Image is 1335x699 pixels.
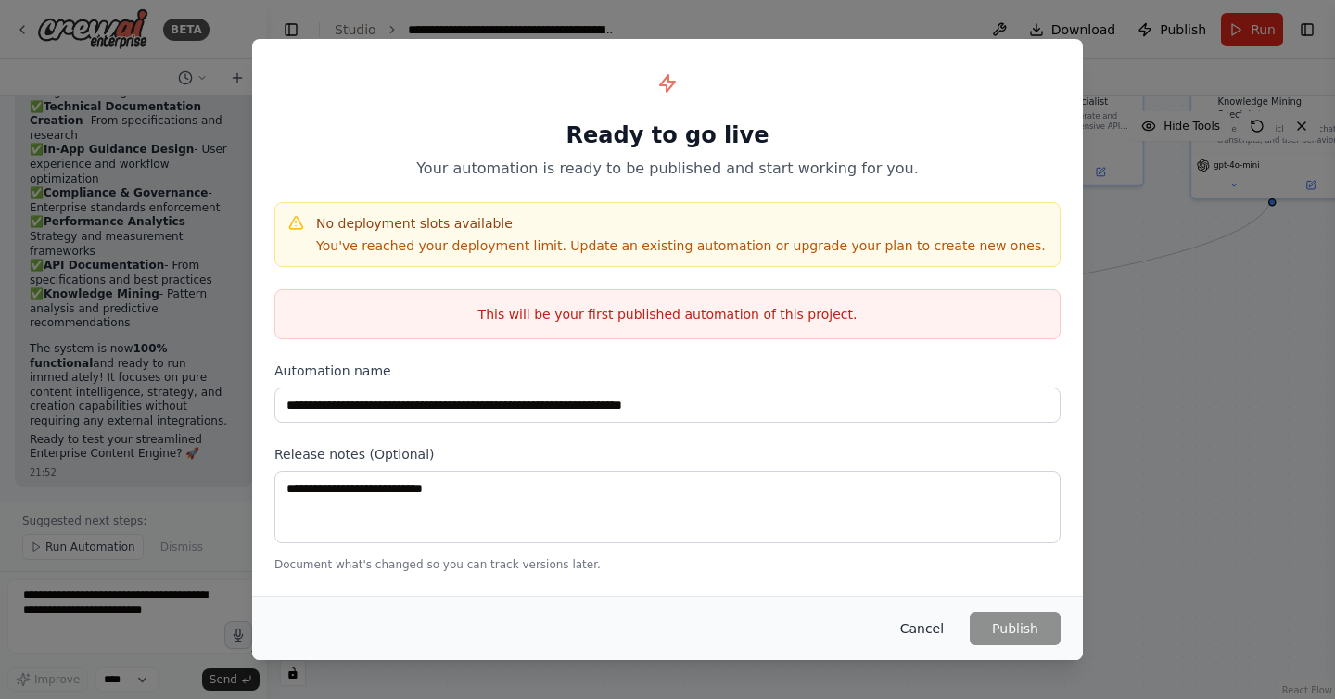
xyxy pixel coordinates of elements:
[274,121,1061,150] h1: Ready to go live
[970,612,1061,645] button: Publish
[275,305,1060,324] p: This will be your first published automation of this project.
[885,612,959,645] button: Cancel
[274,362,1061,380] label: Automation name
[274,158,1061,180] p: Your automation is ready to be published and start working for you.
[316,214,1046,233] h4: No deployment slots available
[316,236,1046,255] p: You've reached your deployment limit. Update an existing automation or upgrade your plan to creat...
[274,445,1061,464] label: Release notes (Optional)
[274,557,1061,572] p: Document what's changed so you can track versions later.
